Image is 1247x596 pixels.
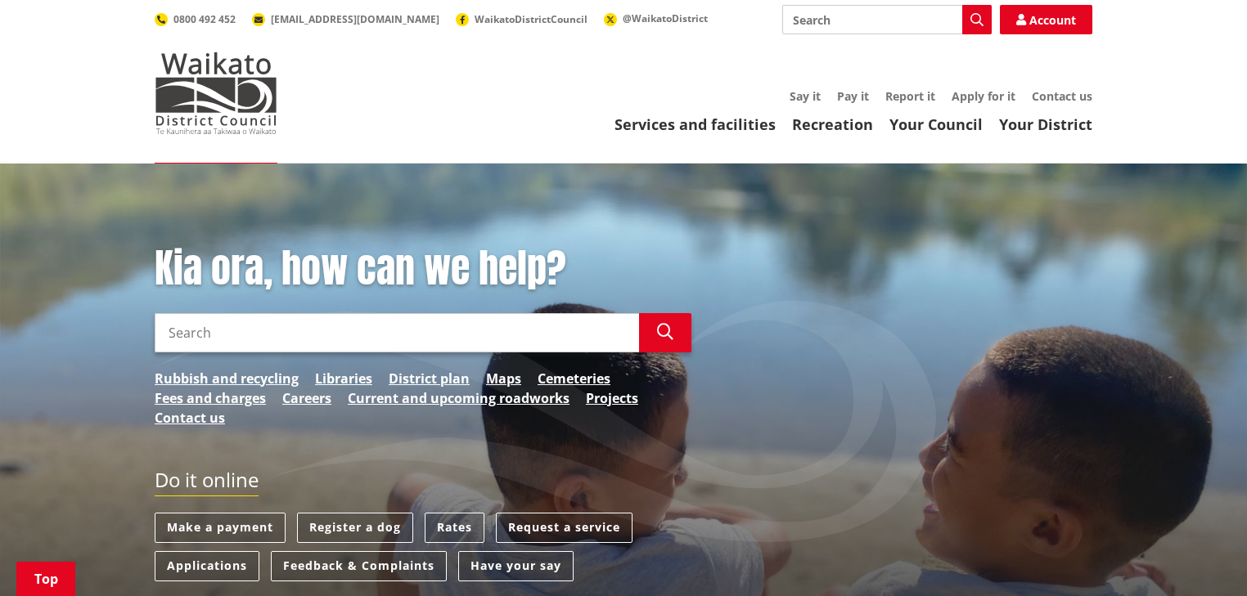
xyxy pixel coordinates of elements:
a: Contact us [1032,88,1092,104]
a: Pay it [837,88,869,104]
a: Make a payment [155,513,286,543]
a: Services and facilities [614,114,776,134]
a: Rubbish and recycling [155,369,299,388]
a: Top [16,562,75,596]
span: 0800 492 452 [173,12,236,26]
span: WaikatoDistrictCouncil [475,12,587,26]
input: Search input [782,5,992,34]
a: Libraries [315,369,372,388]
a: Careers [282,388,331,408]
a: Your District [999,114,1092,134]
a: Projects [586,388,638,408]
a: [EMAIL_ADDRESS][DOMAIN_NAME] [252,12,439,26]
input: Search input [155,313,639,352]
a: Request a service [496,513,633,543]
a: Recreation [792,114,873,134]
a: Contact us [155,408,225,428]
a: Cemeteries [538,369,610,388]
a: Fees and charges [155,388,266,408]
a: Applications [155,551,259,581]
h1: Kia ora, how can we help? [155,245,691,293]
a: Rates [425,513,484,543]
img: Waikato District Council - Te Kaunihera aa Takiwaa o Waikato [155,52,277,134]
a: Have your say [458,551,574,581]
a: District plan [389,369,470,388]
span: @WaikatoDistrict [623,11,708,25]
a: Maps [486,369,521,388]
a: Report it [885,88,935,104]
a: Your Council [889,114,983,134]
a: 0800 492 452 [155,12,236,26]
a: Register a dog [297,513,413,543]
a: Account [1000,5,1092,34]
h2: Do it online [155,468,259,497]
a: WaikatoDistrictCouncil [456,12,587,26]
a: Say it [790,88,821,104]
a: Current and upcoming roadworks [348,388,569,408]
a: @WaikatoDistrict [604,11,708,25]
a: Feedback & Complaints [271,551,447,581]
a: Apply for it [952,88,1015,104]
span: [EMAIL_ADDRESS][DOMAIN_NAME] [271,12,439,26]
